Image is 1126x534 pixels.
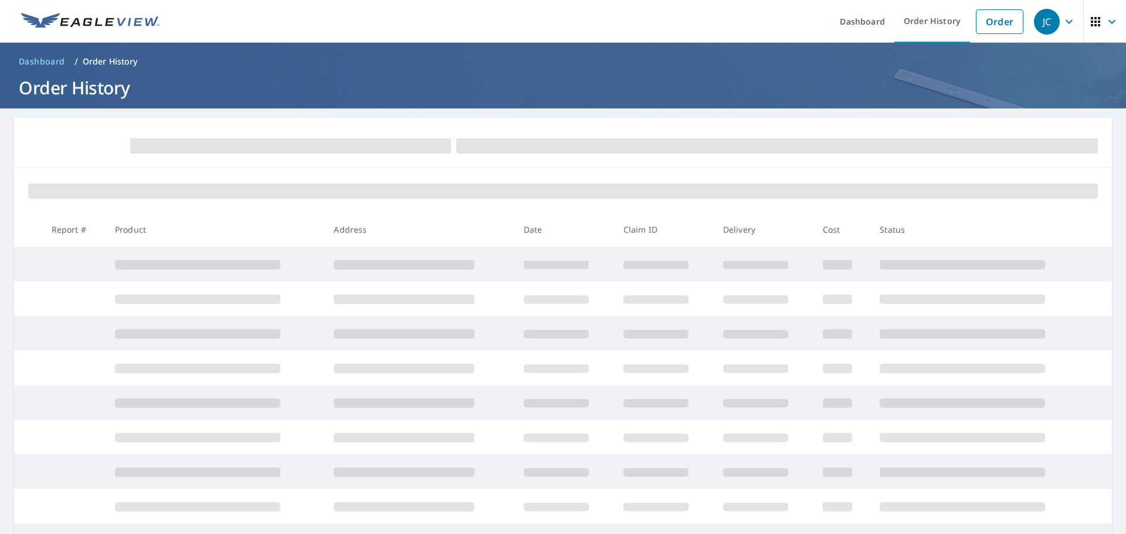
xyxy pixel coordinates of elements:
[14,76,1112,100] h1: Order History
[1034,9,1060,35] div: JC
[106,212,324,247] th: Product
[976,9,1023,34] a: Order
[83,56,138,67] p: Order History
[324,212,514,247] th: Address
[14,52,70,71] a: Dashboard
[42,212,106,247] th: Report #
[813,212,871,247] th: Cost
[19,56,65,67] span: Dashboard
[21,13,160,30] img: EV Logo
[74,55,78,69] li: /
[714,212,813,247] th: Delivery
[870,212,1090,247] th: Status
[14,52,1112,71] nav: breadcrumb
[514,212,614,247] th: Date
[614,212,714,247] th: Claim ID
